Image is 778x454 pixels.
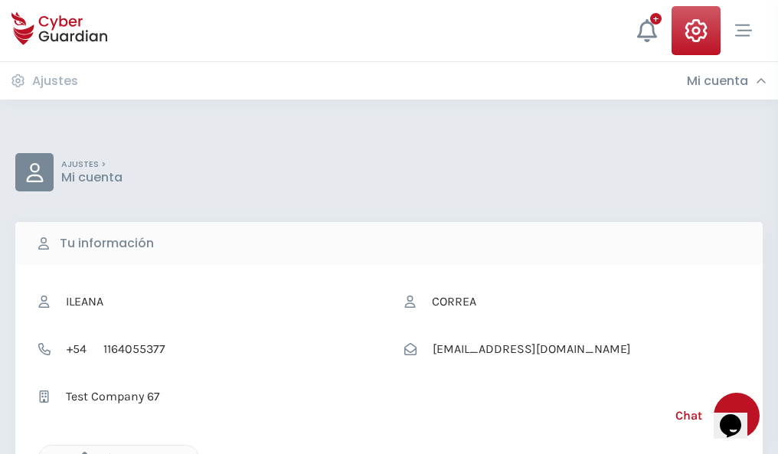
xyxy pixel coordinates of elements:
b: Tu información [60,234,154,253]
span: Chat [675,407,702,425]
p: Mi cuenta [61,170,123,185]
div: Mi cuenta [687,73,767,89]
span: +54 [58,335,95,364]
p: AJUSTES > [61,159,123,170]
input: Teléfono [95,335,374,364]
div: + [650,13,662,24]
h3: Mi cuenta [687,73,748,89]
h3: Ajustes [32,73,78,89]
iframe: chat widget [714,393,763,439]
